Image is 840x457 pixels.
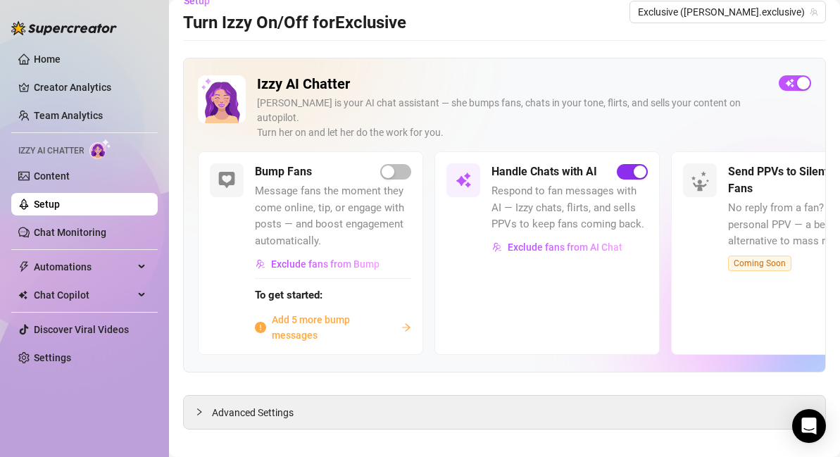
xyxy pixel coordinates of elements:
[34,76,146,99] a: Creator Analytics
[255,289,322,301] strong: To get started:
[401,323,411,332] span: arrow-right
[183,12,406,35] h3: Turn Izzy On/Off for Exclusive
[255,183,411,249] span: Message fans the moment they come online, tip, or engage with posts — and boost engagement automa...
[728,256,791,271] span: Coming Soon
[198,75,246,123] img: Izzy AI Chatter
[255,322,266,333] span: info-circle
[18,290,27,300] img: Chat Copilot
[11,21,117,35] img: logo-BBDzfeDw.svg
[34,227,106,238] a: Chat Monitoring
[195,404,212,420] div: collapsed
[255,253,380,275] button: Exclude fans from Bump
[34,54,61,65] a: Home
[34,352,71,363] a: Settings
[257,96,767,140] div: [PERSON_NAME] is your AI chat assistant — she bumps fans, chats in your tone, flirts, and sells y...
[34,199,60,210] a: Setup
[34,284,134,306] span: Chat Copilot
[218,172,235,189] img: svg%3e
[491,236,623,258] button: Exclude fans from AI Chat
[810,8,818,16] span: team
[455,172,472,189] img: svg%3e
[492,242,502,252] img: svg%3e
[255,163,312,180] h5: Bump Fans
[272,312,396,343] span: Add 5 more bump messages
[257,75,767,93] h2: Izzy AI Chatter
[491,163,597,180] h5: Handle Chats with AI
[34,324,129,335] a: Discover Viral Videos
[792,409,826,443] div: Open Intercom Messenger
[34,170,70,182] a: Content
[18,144,84,158] span: Izzy AI Chatter
[256,259,265,269] img: svg%3e
[508,242,622,253] span: Exclude fans from AI Chat
[89,139,111,159] img: AI Chatter
[691,171,713,194] img: silent-fans-ppv-o-N6Mmdf.svg
[18,261,30,273] span: thunderbolt
[34,110,103,121] a: Team Analytics
[195,408,203,416] span: collapsed
[271,258,380,270] span: Exclude fans from Bump
[34,256,134,278] span: Automations
[638,1,817,23] span: Exclusive (amanda.exclusive)
[212,405,294,420] span: Advanced Settings
[491,183,648,233] span: Respond to fan messages with AI — Izzy chats, flirts, and sells PPVs to keep fans coming back.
